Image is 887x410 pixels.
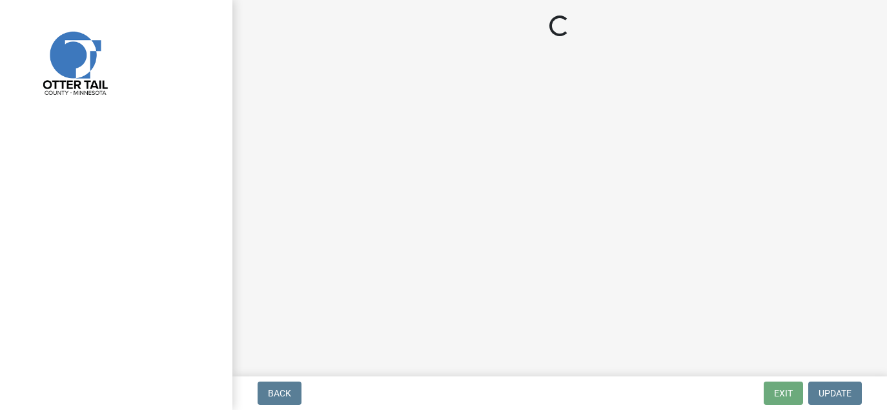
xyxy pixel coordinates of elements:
[808,382,862,405] button: Update
[26,14,123,110] img: Otter Tail County, Minnesota
[819,388,851,398] span: Update
[268,388,291,398] span: Back
[764,382,803,405] button: Exit
[258,382,301,405] button: Back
